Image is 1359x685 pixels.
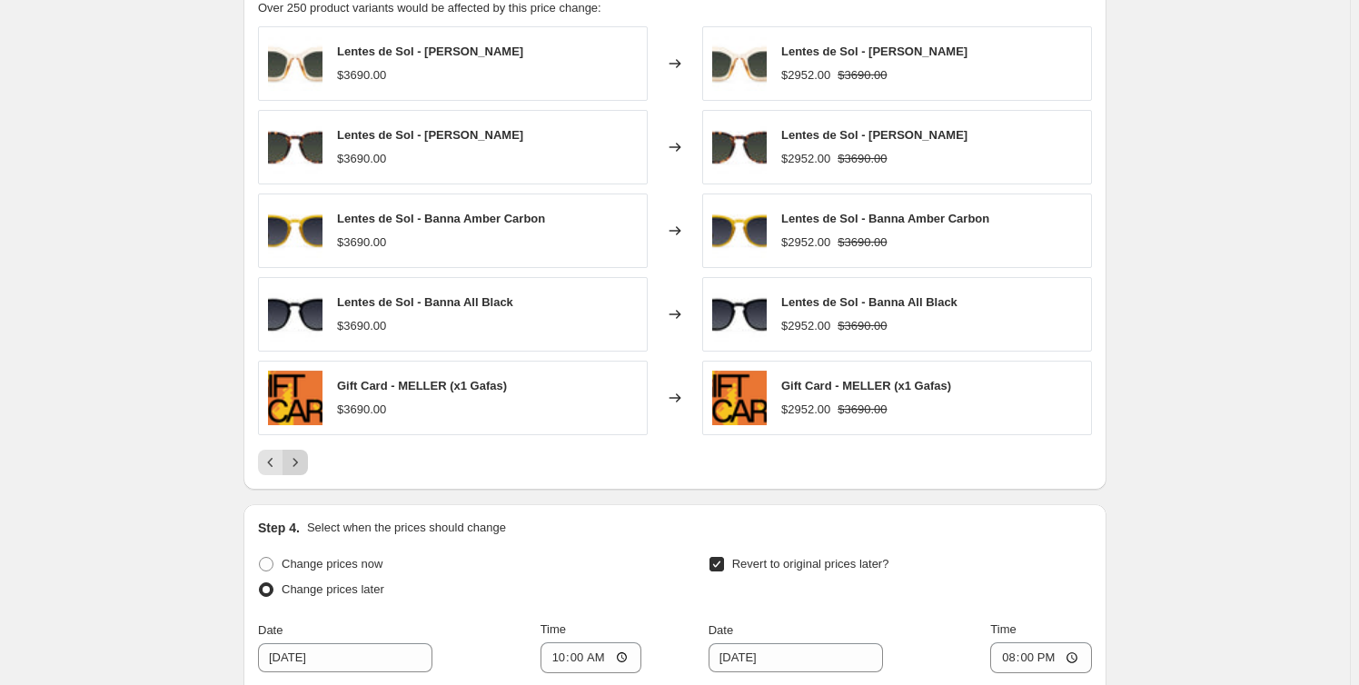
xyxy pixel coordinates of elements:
span: Revert to original prices later? [732,557,889,571]
img: banna-all-black-frontal_80x.webp [712,287,767,342]
strike: $3690.00 [838,401,887,419]
button: Next [283,450,308,475]
input: 9/30/2025 [709,643,883,672]
div: $2952.00 [781,150,830,168]
h2: Step 4. [258,519,300,537]
span: Gift Card - MELLER (x1 Gafas) [781,379,951,392]
div: $3690.00 [337,401,386,419]
span: Date [709,623,733,637]
div: $2952.00 [781,233,830,252]
div: $2952.00 [781,317,830,335]
span: Time [541,622,566,636]
div: $3690.00 [337,150,386,168]
p: Select when the prices should change [307,519,506,537]
strike: $3690.00 [838,317,887,335]
span: Over 250 product variants would be affected by this price change: [258,1,601,15]
div: $2952.00 [781,66,830,84]
img: banna-tigris-olive-4-frontal_80x.webp [712,120,767,174]
img: azalee-champagne-olive-frontal_1280x.progressive_29d1af9b-946b-404d-8a7f-e5af94d3665a_80x.webp [712,36,767,91]
span: Gift Card - MELLER (x1 Gafas) [337,379,507,392]
input: 12:00 [990,642,1092,673]
input: 12:00 [541,642,642,673]
strike: $3690.00 [838,66,887,84]
span: Change prices now [282,557,382,571]
span: Time [990,622,1016,636]
span: Lentes de Sol - [PERSON_NAME] [781,128,967,142]
img: azalee-champagne-olive-frontal_1280x.progressive_29d1af9b-946b-404d-8a7f-e5af94d3665a_80x.webp [268,36,322,91]
span: Lentes de Sol - Banna All Black [337,295,513,309]
strike: $3690.00 [838,233,887,252]
img: banna-tigris-olive-4-frontal_80x.webp [268,120,322,174]
button: Previous [258,450,283,475]
img: Capturadepantalla2023-11-01ala_s_15.04.41_80x.png [712,371,767,425]
nav: Pagination [258,450,308,475]
div: $2952.00 [781,401,830,419]
strike: $3690.00 [838,150,887,168]
span: Lentes de Sol - [PERSON_NAME] [337,128,523,142]
img: banna-amber-carbon-frontal_80x.webp [712,204,767,258]
span: Change prices later [282,582,384,596]
span: Lentes de Sol - Banna Amber Carbon [781,212,989,225]
input: 9/30/2025 [258,643,432,672]
span: Lentes de Sol - Banna All Black [781,295,957,309]
span: Date [258,623,283,637]
div: $3690.00 [337,317,386,335]
span: Lentes de Sol - Banna Amber Carbon [337,212,545,225]
div: $3690.00 [337,233,386,252]
span: Lentes de Sol - [PERSON_NAME] [337,45,523,58]
img: banna-all-black-frontal_80x.webp [268,287,322,342]
span: Lentes de Sol - [PERSON_NAME] [781,45,967,58]
img: Capturadepantalla2023-11-01ala_s_15.04.41_80x.png [268,371,322,425]
div: $3690.00 [337,66,386,84]
img: banna-amber-carbon-frontal_80x.webp [268,204,322,258]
